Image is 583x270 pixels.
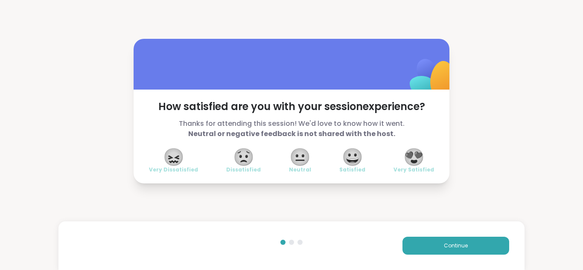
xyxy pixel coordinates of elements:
span: Neutral [289,166,311,173]
span: Very Dissatisfied [149,166,198,173]
span: Very Satisfied [394,166,434,173]
span: Dissatisfied [226,166,261,173]
b: Neutral or negative feedback is not shared with the host. [188,129,395,139]
span: 😟 [233,149,254,165]
span: 😀 [342,149,363,165]
img: ShareWell Logomark [390,37,475,122]
button: Continue [402,237,509,255]
span: 😖 [163,149,184,165]
span: Continue [444,242,468,250]
span: How satisfied are you with your session experience? [149,100,434,113]
span: Thanks for attending this session! We'd love to know how it went. [149,119,434,139]
span: Satisfied [339,166,365,173]
span: 😍 [403,149,425,165]
span: 😐 [289,149,311,165]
